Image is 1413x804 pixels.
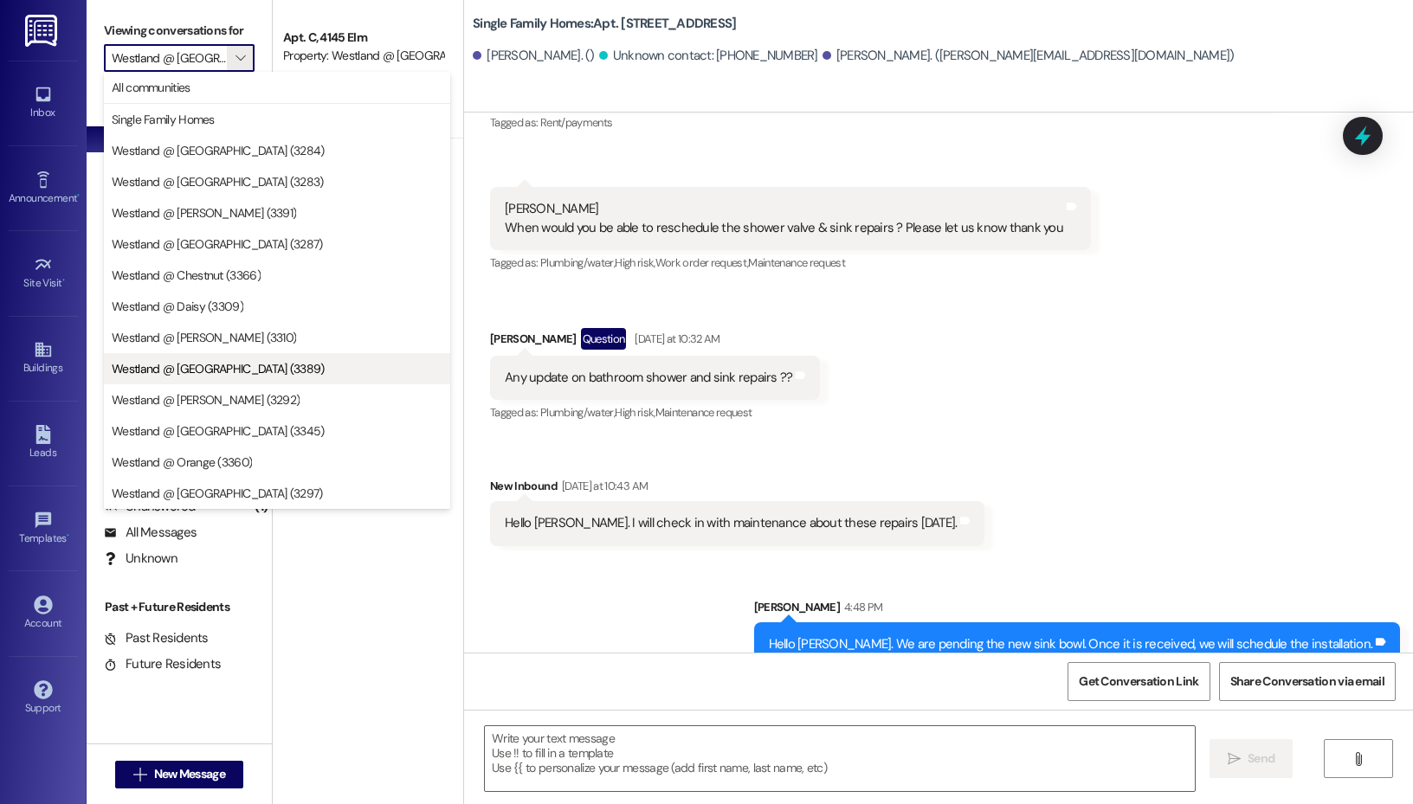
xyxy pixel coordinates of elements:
button: Share Conversation via email [1219,662,1396,701]
input: All communities [112,44,227,72]
button: Get Conversation Link [1068,662,1210,701]
i:  [133,768,146,781]
b: Single Family Homes: Apt. [STREET_ADDRESS] [473,15,736,33]
span: Plumbing/water , [540,405,615,420]
div: Hello [PERSON_NAME]. I will check in with maintenance about these repairs [DATE]. [505,514,957,532]
span: Maintenance request [655,405,752,420]
span: Westland @ [GEOGRAPHIC_DATA] (3283) [112,173,324,190]
span: Plumbing/water , [540,255,615,270]
button: Send [1210,739,1294,778]
span: Rent/payments [540,115,613,130]
span: All communities [112,79,190,96]
a: Support [9,675,78,722]
div: Prospects + Residents [87,98,272,116]
a: Templates • [9,505,78,552]
span: Westland @ [GEOGRAPHIC_DATA] (3389) [112,360,325,377]
span: Westland @ [GEOGRAPHIC_DATA] (3284) [112,142,325,159]
div: [PERSON_NAME] [490,328,820,356]
a: Site Visit • [9,250,78,297]
span: Westland @ [PERSON_NAME] (3310) [112,329,296,346]
div: Unknown [104,550,177,568]
div: Future Residents [104,655,221,673]
span: Maintenance request [748,255,845,270]
div: Unknown contact: [PHONE_NUMBER] [599,47,818,65]
button: New Message [115,761,243,788]
a: Leads [9,420,78,466]
span: • [77,190,80,202]
a: Buildings [9,335,78,382]
div: Property: Westland @ [GEOGRAPHIC_DATA] (3389) [283,47,443,65]
div: Any update on bathroom shower and sink repairs ?? [505,369,792,387]
span: • [62,274,65,286]
i:  [1352,752,1365,766]
div: 4:48 PM [840,598,882,616]
div: [DATE] at 10:32 AM [630,330,719,348]
span: Westland @ Orange (3360) [112,453,252,471]
span: Westland @ [GEOGRAPHIC_DATA] (3297) [112,485,323,502]
span: Single Family Homes [112,111,215,128]
div: Prospects [87,334,272,352]
div: Question [581,328,627,350]
span: High risk , [615,405,655,420]
a: Inbox [9,80,78,126]
span: [PERSON_NAME] [283,70,370,86]
div: Residents [87,466,272,484]
i:  [1228,752,1241,766]
div: Hello [PERSON_NAME]. We are pending the new sink bowl. Once it is received, we will schedule the ... [769,635,1373,653]
span: Westland @ Chestnut (3366) [112,267,261,284]
div: [DATE] at 10:43 AM [558,477,648,495]
div: New Inbound [490,477,984,501]
div: Past Residents [104,629,209,647]
div: [PERSON_NAME] [754,598,1401,622]
span: Get Conversation Link [1079,672,1198,691]
a: Account [9,590,78,637]
span: New Message [154,765,225,783]
span: Send [1248,749,1274,768]
span: • [67,530,69,542]
div: Tagged as: [490,110,1275,135]
span: Westland @ [GEOGRAPHIC_DATA] (3345) [112,422,325,440]
div: Tagged as: [490,400,820,425]
span: Share Conversation via email [1230,672,1384,691]
div: Past + Future Residents [87,598,272,616]
span: Westland @ [GEOGRAPHIC_DATA] (3287) [112,235,323,253]
img: ResiDesk Logo [25,15,61,47]
label: Viewing conversations for [104,17,255,44]
span: Westland @ [PERSON_NAME] (3391) [112,204,296,222]
div: Tagged as: [490,250,1091,275]
div: Apt. C, 4145 Elm [283,29,443,47]
i:  [235,51,245,65]
span: Westland @ [PERSON_NAME] (3292) [112,391,300,408]
div: [PERSON_NAME]. () [473,47,595,65]
div: All Messages [104,524,197,542]
div: [PERSON_NAME]. ([PERSON_NAME][EMAIL_ADDRESS][DOMAIN_NAME]) [823,47,1235,65]
span: Work order request , [655,255,749,270]
span: Westland @ Daisy (3309) [112,298,243,315]
span: High risk , [615,255,655,270]
div: [PERSON_NAME] When would you be able to reschedule the shower valve & sink repairs ? Please let u... [505,200,1063,237]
